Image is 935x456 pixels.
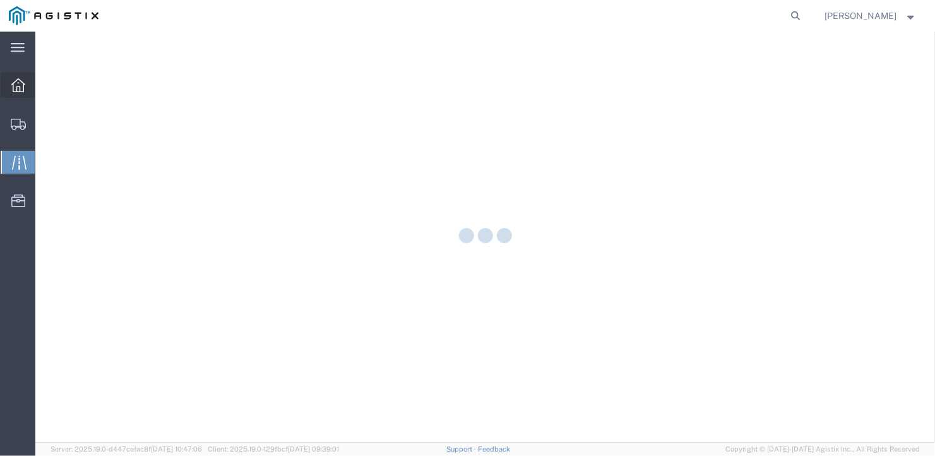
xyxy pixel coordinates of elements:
[151,445,202,453] span: [DATE] 10:47:06
[725,444,920,455] span: Copyright © [DATE]-[DATE] Agistix Inc., All Rights Reserved
[825,8,918,23] button: [PERSON_NAME]
[51,445,202,453] span: Server: 2025.19.0-d447cefac8f
[446,445,478,453] a: Support
[208,445,339,453] span: Client: 2025.19.0-129fbcf
[478,445,510,453] a: Feedback
[288,445,339,453] span: [DATE] 09:39:01
[825,9,897,23] span: Craig McCausland
[9,6,98,25] img: logo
